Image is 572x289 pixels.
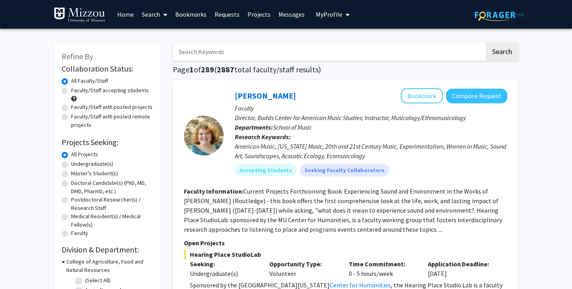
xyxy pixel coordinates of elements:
[173,43,485,61] input: Search Keywords
[190,259,257,269] p: Seeking:
[71,86,149,95] label: Faculty/Staff accepting students
[71,112,153,129] label: Faculty/Staff with posted remote projects
[184,238,507,248] p: Open Projects
[71,229,88,237] label: Faculty
[71,103,153,111] label: Faculty/Staff with posted projects
[71,179,153,196] label: Doctoral Candidate(s) (PhD, MD, DMD, PharmD, etc.)
[71,77,108,85] label: All Faculty/Staff
[211,0,243,28] a: Requests
[235,133,291,141] b: Research Keywords:
[330,281,391,289] a: Center for Humanities
[184,187,243,195] b: Faculty Information:
[243,0,274,28] a: Projects
[71,150,98,159] label: All Projects
[184,187,502,233] fg-read-more: Current Projects Forthcoming Book: Experiencing Sound and Environment in the Works of [PERSON_NAM...
[235,142,507,161] div: American Music, [US_STATE] Music, 20th and 21st Century Music, Experimentalism, Women in Music, S...
[66,258,153,274] h3: College of Agriculture, Food and Natural Resources
[62,51,93,61] span: Refine By
[6,253,34,283] iframe: Chat
[273,123,312,131] span: School of Music
[171,0,211,28] a: Bookmarks
[71,160,113,168] label: Undergraduate(s)
[62,64,153,74] h2: Collaboration Status:
[71,169,118,178] label: Master's Student(s)
[446,89,507,103] button: Compose Request to Megan Murph
[274,0,309,28] a: Messages
[189,64,194,74] span: 1
[422,259,501,278] div: [DATE]
[235,164,297,177] mat-chip: Accepting Students
[316,10,342,18] span: My Profile
[343,259,422,278] div: 0 - 5 hours/week
[300,164,389,177] mat-chip: Seeking Faculty Collaborators
[486,43,518,61] button: Search
[138,0,171,28] a: Search
[184,250,507,259] span: Hearing Place StudioLab
[235,113,507,122] p: Director, Budds Center for American Music Studies; Instructor, Musicology/Ethnomusicology
[71,196,153,212] label: Postdoctoral Researcher(s) / Research Staff
[401,88,443,103] button: Add Megan Murph to Bookmarks
[235,123,273,131] b: Departments:
[190,269,257,278] div: Undergraduate(s)
[349,259,416,269] p: Time Commitment:
[113,0,138,28] a: Home
[235,103,507,113] p: Faculty
[62,245,153,254] h2: Division & Department:
[54,7,105,23] img: University of Missouri Logo
[71,212,153,229] label: Medical Resident(s) / Medical Fellow(s)
[85,276,110,285] label: (Select All)
[475,9,524,21] img: ForagerOne Logo
[217,64,234,74] span: 2887
[62,138,153,147] h2: Projects Seeking:
[201,64,214,74] span: 289
[269,259,337,269] p: Opportunity Type:
[263,259,343,278] div: Volunteer
[235,91,296,101] a: [PERSON_NAME]
[428,259,495,269] p: Application Deadline:
[173,65,518,74] h1: Page of ( total faculty/staff results)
